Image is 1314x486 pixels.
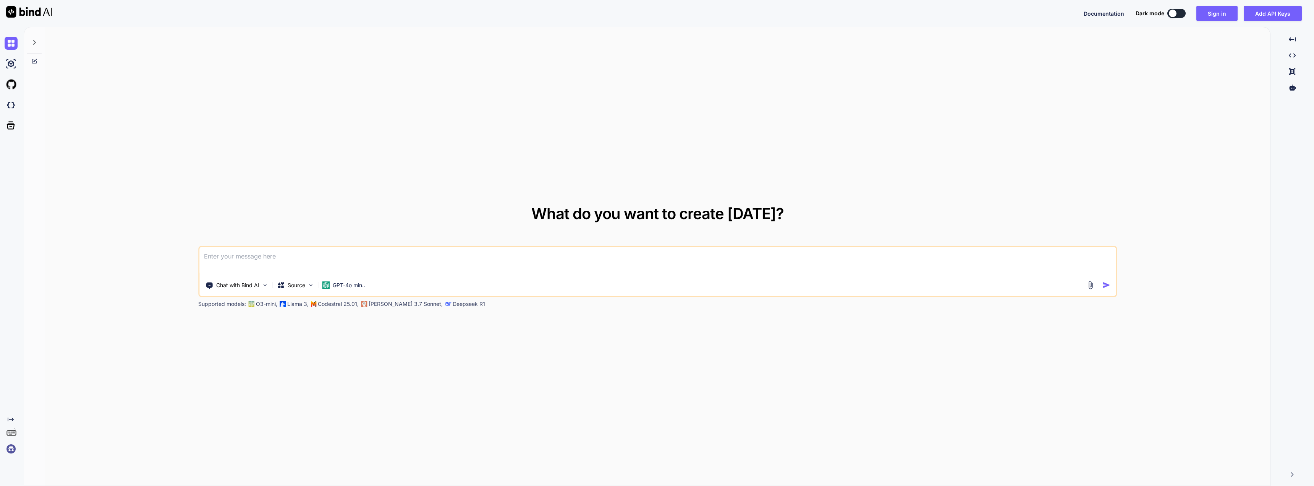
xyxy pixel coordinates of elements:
[5,37,18,50] img: chat
[256,300,277,308] p: O3-mini,
[6,6,52,18] img: Bind AI
[1084,10,1124,18] button: Documentation
[307,282,314,288] img: Pick Models
[1086,281,1095,289] img: attachment
[369,300,443,308] p: [PERSON_NAME] 3.7 Sonnet,
[5,99,18,112] img: darkCloudIdeIcon
[1136,10,1164,17] span: Dark mode
[5,442,18,455] img: signin
[333,281,365,289] p: GPT-4o min..
[1084,10,1124,17] span: Documentation
[198,300,246,308] p: Supported models:
[288,281,305,289] p: Source
[216,281,259,289] p: Chat with Bind AI
[445,301,451,307] img: claude
[322,281,330,289] img: GPT-4o mini
[287,300,309,308] p: Llama 3,
[5,78,18,91] img: githubLight
[248,301,254,307] img: GPT-4
[361,301,367,307] img: claude
[5,57,18,70] img: ai-studio
[318,300,359,308] p: Codestral 25.01,
[1196,6,1238,21] button: Sign in
[1244,6,1302,21] button: Add API Keys
[311,301,316,307] img: Mistral-AI
[280,301,286,307] img: Llama2
[1102,281,1110,289] img: icon
[531,204,784,223] span: What do you want to create [DATE]?
[453,300,485,308] p: Deepseek R1
[262,282,268,288] img: Pick Tools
